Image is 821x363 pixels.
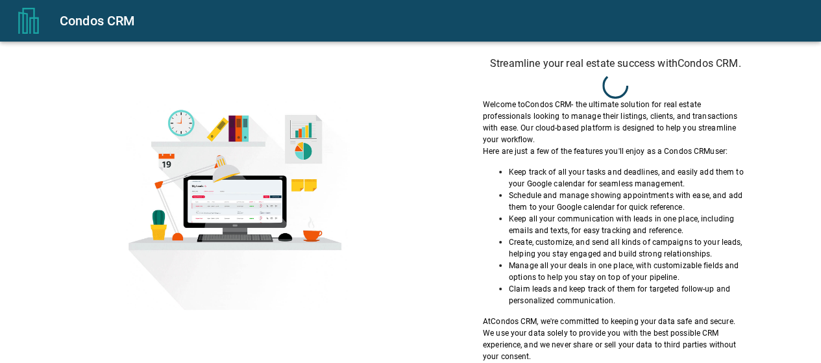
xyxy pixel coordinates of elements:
[483,145,748,157] p: Here are just a few of the features you'll enjoy as a Condos CRM user:
[509,166,748,190] p: Keep track of all your tasks and deadlines, and easily add them to your Google calendar for seaml...
[509,260,748,283] p: Manage all your deals in one place, with customizable fields and options to help you stay on top ...
[509,190,748,213] p: Schedule and manage showing appointments with ease, and add them to your Google calendar for quic...
[509,213,748,236] p: Keep all your communication with leads in one place, including emails and texts, for easy trackin...
[509,283,748,307] p: Claim leads and keep track of them for targeted follow-up and personalized communication.
[60,10,805,31] div: Condos CRM
[509,236,748,260] p: Create, customize, and send all kinds of campaigns to your leads, helping you stay engaged and bu...
[483,99,748,145] p: Welcome to Condos CRM - the ultimate solution for real estate professionals looking to manage the...
[483,55,748,73] h6: Streamline your real estate success with Condos CRM .
[483,316,748,362] p: At Condos CRM , we're committed to keeping your data safe and secure. We use your data solely to ...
